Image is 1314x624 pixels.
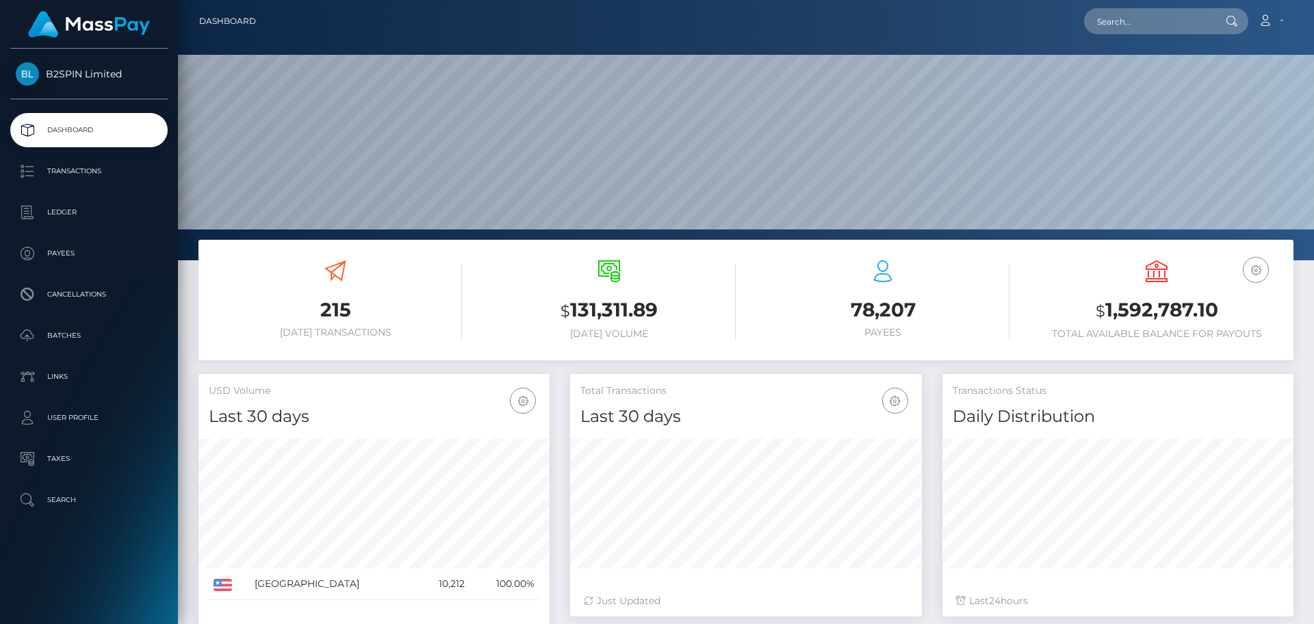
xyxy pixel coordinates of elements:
[10,195,168,229] a: Ledger
[10,154,168,188] a: Transactions
[16,366,162,387] p: Links
[16,490,162,510] p: Search
[953,384,1283,398] h5: Transactions Status
[1030,297,1283,325] h3: 1,592,787.10
[16,62,39,86] img: B2SPIN Limited
[580,384,911,398] h5: Total Transactions
[1030,328,1283,340] h6: Total Available Balance for Payouts
[756,327,1009,338] h6: Payees
[16,449,162,469] p: Taxes
[756,297,1009,323] h3: 78,207
[16,243,162,264] p: Payees
[209,405,539,429] h4: Last 30 days
[580,405,911,429] h4: Last 30 days
[16,120,162,140] p: Dashboard
[10,277,168,312] a: Cancellations
[989,595,1001,607] span: 24
[417,569,469,600] td: 10,212
[10,113,168,147] a: Dashboard
[584,594,907,608] div: Just Updated
[1096,301,1105,321] small: $
[250,569,417,600] td: [GEOGRAPHIC_DATA]
[10,442,168,476] a: Taxes
[28,11,150,38] img: MassPay Logo
[10,68,168,80] span: B2SPIN Limited
[199,7,256,36] a: Dashboard
[214,579,232,591] img: US.png
[209,297,462,323] h3: 215
[469,569,540,600] td: 100.00%
[10,483,168,517] a: Search
[10,360,168,394] a: Links
[482,297,736,325] h3: 131,311.89
[16,284,162,305] p: Cancellations
[209,327,462,338] h6: [DATE] Transactions
[10,401,168,435] a: User Profile
[10,236,168,271] a: Payees
[209,384,539,398] h5: USD Volume
[956,594,1280,608] div: Last hours
[953,405,1283,429] h4: Daily Distribution
[10,319,168,353] a: Batches
[16,161,162,182] p: Transactions
[561,301,570,321] small: $
[16,202,162,223] p: Ledger
[482,328,736,340] h6: [DATE] Volume
[16,408,162,428] p: User Profile
[16,325,162,346] p: Batches
[1084,8,1213,34] input: Search...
